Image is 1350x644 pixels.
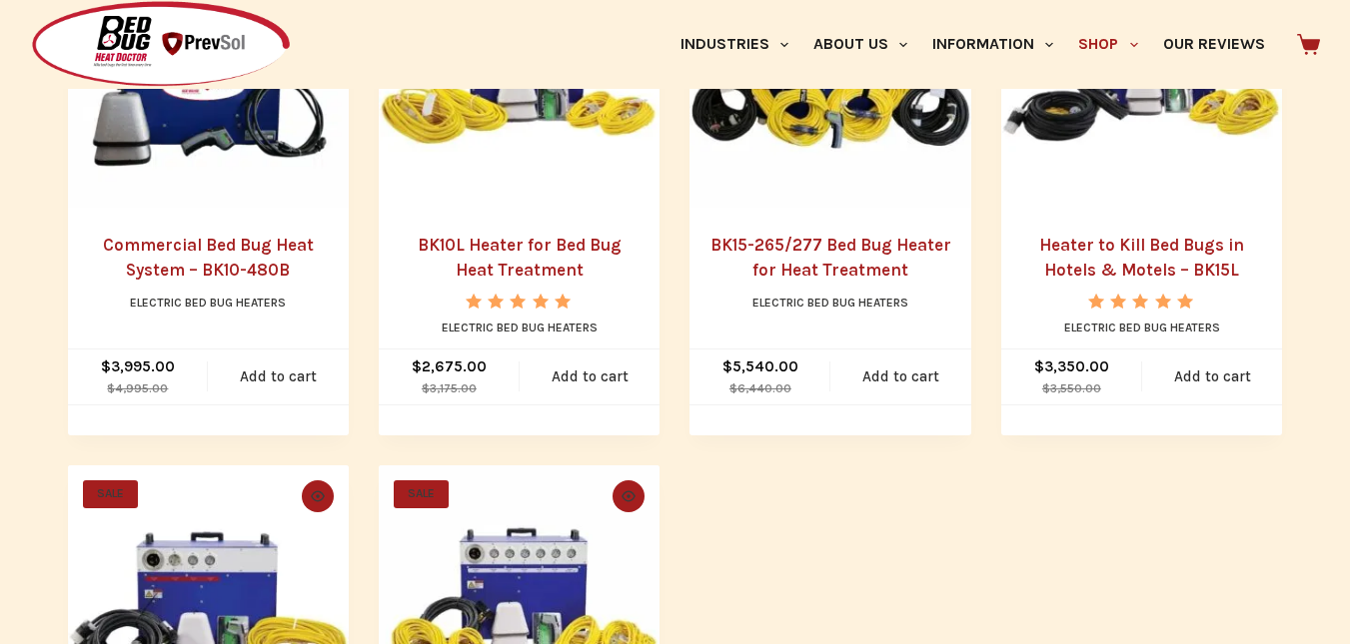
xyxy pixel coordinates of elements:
bdi: 3,550.00 [1042,381,1101,395]
span: $ [107,381,115,395]
button: Quick view toggle [302,480,334,512]
span: SALE [394,480,449,508]
a: Add to cart: “Heater to Kill Bed Bugs in Hotels & Motels - BK15L” [1142,349,1283,404]
a: Add to cart: “BK15-265/277 Bed Bug Heater for Heat Treatment” [830,349,971,404]
bdi: 5,540.00 [722,357,798,375]
span: $ [729,381,737,395]
span: $ [422,381,430,395]
span: SALE [83,480,138,508]
span: $ [1042,381,1050,395]
a: Heater to Kill Bed Bugs in Hotels & Motels – BK15L [1039,235,1244,281]
button: Quick view toggle [613,480,645,512]
a: Commercial Bed Bug Heat System – BK10-480B [103,235,314,281]
a: BK10L Heater for Bed Bug Heat Treatment [418,235,622,281]
a: Electric Bed Bug Heaters [130,296,286,310]
a: Electric Bed Bug Heaters [752,296,908,310]
a: Electric Bed Bug Heaters [442,321,598,334]
span: $ [101,357,111,375]
span: $ [412,357,422,375]
span: $ [1034,357,1044,375]
span: $ [722,357,732,375]
a: Electric Bed Bug Heaters [1064,321,1220,334]
button: Open LiveChat chat widget [16,8,76,68]
span: Rated out of 5 [1088,294,1195,354]
div: Rated 5.00 out of 5 [1088,294,1195,309]
bdi: 4,995.00 [107,381,168,395]
bdi: 3,175.00 [422,381,477,395]
bdi: 6,440.00 [729,381,791,395]
bdi: 3,995.00 [101,357,175,375]
a: Add to cart: “Commercial Bed Bug Heat System - BK10-480B” [208,349,349,404]
span: Rated out of 5 [466,294,573,354]
a: Add to cart: “BK10L Heater for Bed Bug Heat Treatment” [520,349,661,404]
bdi: 3,350.00 [1034,357,1109,375]
div: Rated 5.00 out of 5 [466,294,573,309]
a: BK15-265/277 Bed Bug Heater for Heat Treatment [710,235,951,281]
bdi: 2,675.00 [412,357,487,375]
